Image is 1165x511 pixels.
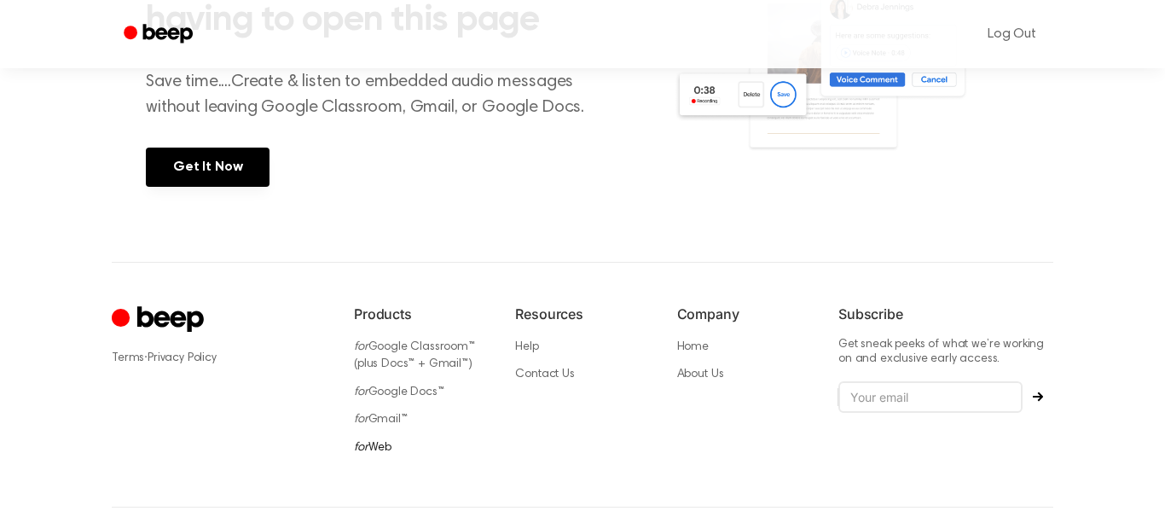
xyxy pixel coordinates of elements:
[146,148,270,187] a: Get It Now
[677,369,724,380] a: About Us
[838,304,1053,324] h6: Subscribe
[354,442,391,454] a: forWeb
[677,304,811,324] h6: Company
[354,304,488,324] h6: Products
[515,304,649,324] h6: Resources
[677,341,709,353] a: Home
[354,414,368,426] i: for
[148,352,217,364] a: Privacy Policy
[354,414,408,426] a: forGmail™
[112,352,144,364] a: Terms
[112,18,208,51] a: Beep
[112,304,208,337] a: Cruip
[354,386,444,398] a: forGoogle Docs™
[354,341,475,371] a: forGoogle Classroom™ (plus Docs™ + Gmail™)
[354,386,368,398] i: for
[838,338,1053,368] p: Get sneak peeks of what we’re working on and exclusive early access.
[1023,392,1053,402] button: Subscribe
[112,349,327,367] div: ·
[515,369,574,380] a: Contact Us
[971,14,1053,55] a: Log Out
[838,381,1023,414] input: Your email
[515,341,538,353] a: Help
[354,341,368,353] i: for
[146,69,606,120] p: Save time....Create & listen to embedded audio messages without leaving Google Classroom, Gmail, ...
[354,442,368,454] i: for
